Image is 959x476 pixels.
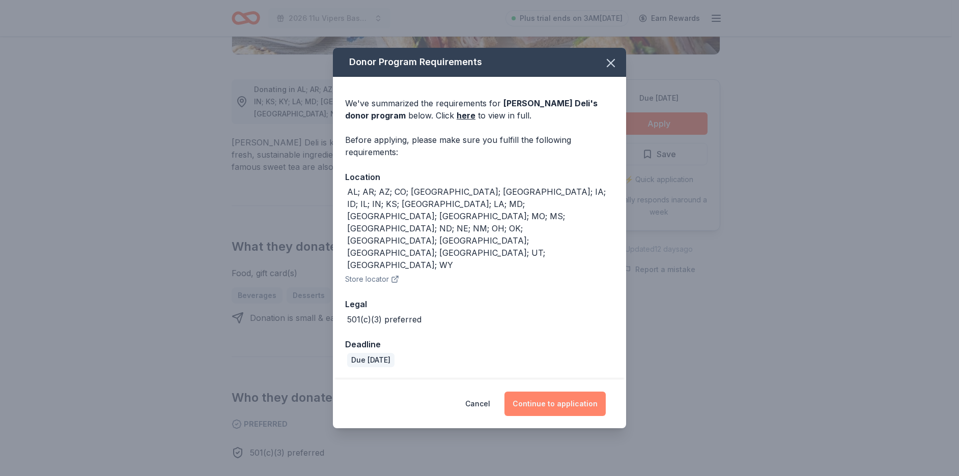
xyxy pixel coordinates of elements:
button: Cancel [465,392,490,416]
div: We've summarized the requirements for below. Click to view in full. [345,97,614,122]
div: Legal [345,297,614,311]
div: AL; AR; AZ; CO; [GEOGRAPHIC_DATA]; [GEOGRAPHIC_DATA]; IA; ID; IL; IN; KS; [GEOGRAPHIC_DATA]; LA; ... [347,186,614,271]
div: Donor Program Requirements [333,48,626,77]
button: Continue to application [504,392,606,416]
div: Before applying, please make sure you fulfill the following requirements: [345,134,614,158]
div: Due [DATE] [347,353,394,367]
div: 501(c)(3) preferred [347,313,421,325]
button: Store locator [345,273,399,285]
div: Location [345,170,614,184]
a: here [457,109,475,122]
div: Deadline [345,338,614,351]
